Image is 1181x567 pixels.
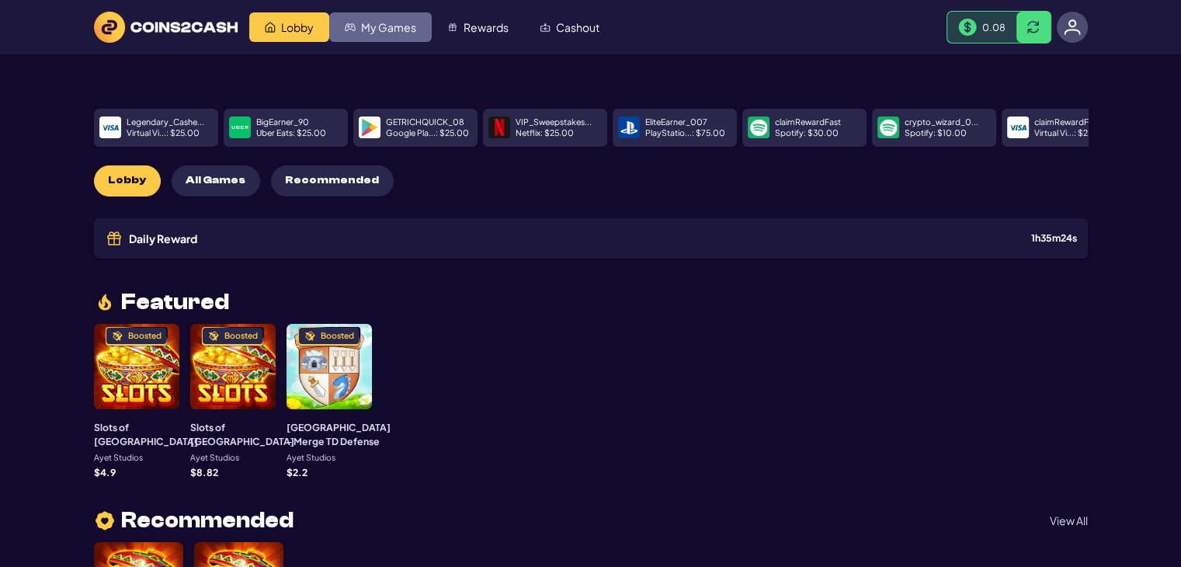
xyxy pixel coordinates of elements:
[516,118,592,127] p: VIP_Sweepstakes...
[645,129,725,137] p: PlayStatio... : $ 75.00
[345,22,356,33] img: My Games
[172,165,260,197] button: All Games
[190,454,239,462] p: Ayet Studios
[386,118,464,127] p: GETRICHQUICK_08
[208,331,219,342] img: Boosted
[1009,119,1026,136] img: payment icon
[94,291,116,313] img: fire
[128,332,162,340] div: Boosted
[464,22,509,33] span: Rewards
[1034,129,1103,137] p: Virtual Vi... : $ 2.00
[108,174,146,187] span: Lobby
[361,119,378,136] img: payment icon
[982,21,1006,33] span: 0.08
[321,332,354,340] div: Boosted
[1034,118,1100,127] p: claimRewardFast
[287,420,391,449] h3: [GEOGRAPHIC_DATA] - Merge TD Defense
[105,229,123,248] img: Gift icon
[524,12,615,42] a: Cashout
[94,468,116,477] p: $ 4.9
[271,165,394,197] button: Recommended
[386,129,469,137] p: Google Pla... : $ 25.00
[287,454,335,462] p: Ayet Studios
[645,118,707,127] p: EliteEarner_007
[281,22,314,33] span: Lobby
[447,22,458,33] img: Rewards
[1031,233,1077,242] div: 1 h 35 m 24 s
[129,233,197,244] span: Daily Reward
[249,12,329,42] a: Lobby
[94,420,198,449] h3: Slots of [GEOGRAPHIC_DATA]
[620,119,637,136] img: payment icon
[231,119,248,136] img: payment icon
[256,118,309,127] p: BigEarner_90
[304,331,315,342] img: Boosted
[127,129,200,137] p: Virtual Vi... : $ 25.00
[491,119,508,136] img: payment icon
[329,12,432,42] a: My Games
[750,119,767,136] img: payment icon
[958,19,977,37] img: Money Bill
[102,119,119,136] img: payment icon
[287,468,307,477] p: $ 2.2
[94,510,116,532] img: heart
[121,510,294,531] span: Recommended
[905,129,967,137] p: Spotify : $ 10.00
[190,468,218,477] p: $ 8.82
[256,129,326,137] p: Uber Eats : $ 25.00
[186,174,245,187] span: All Games
[540,22,551,33] img: Cashout
[224,332,258,340] div: Boosted
[94,165,161,197] button: Lobby
[285,174,379,187] span: Recommended
[556,22,599,33] span: Cashout
[775,118,841,127] p: claimRewardFast
[112,331,123,342] img: Boosted
[880,119,897,136] img: payment icon
[94,454,143,462] p: Ayet Studios
[361,22,416,33] span: My Games
[190,420,294,449] h3: Slots of [GEOGRAPHIC_DATA]
[121,291,229,313] span: Featured
[905,118,978,127] p: crypto_wizard_0...
[265,22,276,33] img: Lobby
[1064,19,1081,36] img: avatar
[432,12,524,42] a: Rewards
[516,129,574,137] p: Netflix : $ 25.00
[127,118,204,127] p: Legendary_Cashe...
[775,129,839,137] p: Spotify : $ 30.00
[1050,515,1088,526] p: View All
[94,12,238,43] img: logo text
